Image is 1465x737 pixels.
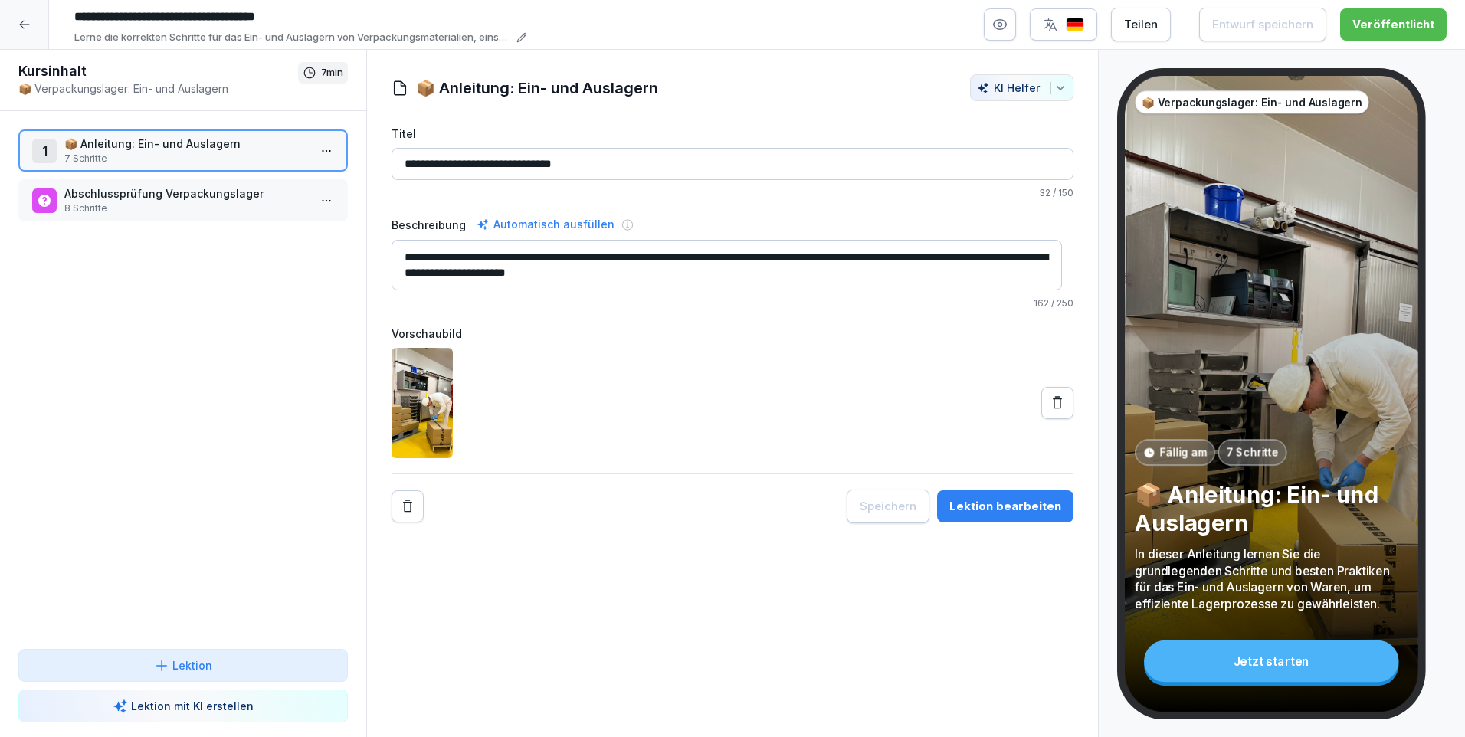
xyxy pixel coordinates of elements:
[392,490,424,522] button: Remove
[64,136,308,152] p: 📦 Anleitung: Ein- und Auslagern
[1160,444,1207,460] p: Fällig am
[172,657,212,673] p: Lektion
[977,81,1067,94] div: KI Helfer
[1226,444,1278,460] p: 7 Schritte
[64,185,308,201] p: Abschlussprüfung Verpackungslager
[949,498,1061,515] div: Lektion bearbeiten
[847,490,929,523] button: Speichern
[392,326,1073,342] label: Vorschaubild
[18,80,298,97] p: 📦 Verpackungslager: Ein- und Auslagern
[392,186,1073,200] p: / 150
[1135,546,1408,612] p: In dieser Anleitung lernen Sie die grundlegenden Schritte und besten Praktiken für das Ein- und A...
[1034,297,1049,309] span: 162
[1199,8,1326,41] button: Entwurf speichern
[474,215,618,234] div: Automatisch ausfüllen
[1340,8,1447,41] button: Veröffentlicht
[18,129,348,172] div: 1📦 Anleitung: Ein- und Auslagern7 Schritte
[970,74,1073,101] button: KI Helfer
[18,179,348,221] div: Abschlussprüfung Verpackungslager8 Schritte
[937,490,1073,522] button: Lektion bearbeiten
[321,65,343,80] p: 7 min
[392,126,1073,142] label: Titel
[64,152,308,165] p: 7 Schritte
[18,649,348,682] button: Lektion
[1212,16,1313,33] div: Entwurf speichern
[1039,187,1050,198] span: 32
[1111,8,1171,41] button: Teilen
[1352,16,1434,33] div: Veröffentlicht
[1066,18,1084,32] img: de.svg
[392,348,453,458] img: gki6o0he2jayfud62n8u8nim.png
[392,296,1073,310] p: / 250
[416,77,658,100] h1: 📦 Anleitung: Ein- und Auslagern
[1142,94,1362,110] p: 📦 Verpackungslager: Ein- und Auslagern
[860,498,916,515] div: Speichern
[18,62,298,80] h1: Kursinhalt
[1144,640,1398,683] div: Jetzt starten
[392,217,466,233] label: Beschreibung
[64,201,308,215] p: 8 Schritte
[18,690,348,722] button: Lektion mit KI erstellen
[74,30,512,45] p: Lerne die korrekten Schritte für das Ein- und Auslagern von Verpackungsmaterialien, einschließlic...
[1124,16,1158,33] div: Teilen
[1135,480,1408,537] p: 📦 Anleitung: Ein- und Auslagern
[32,139,57,163] div: 1
[131,698,254,714] p: Lektion mit KI erstellen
